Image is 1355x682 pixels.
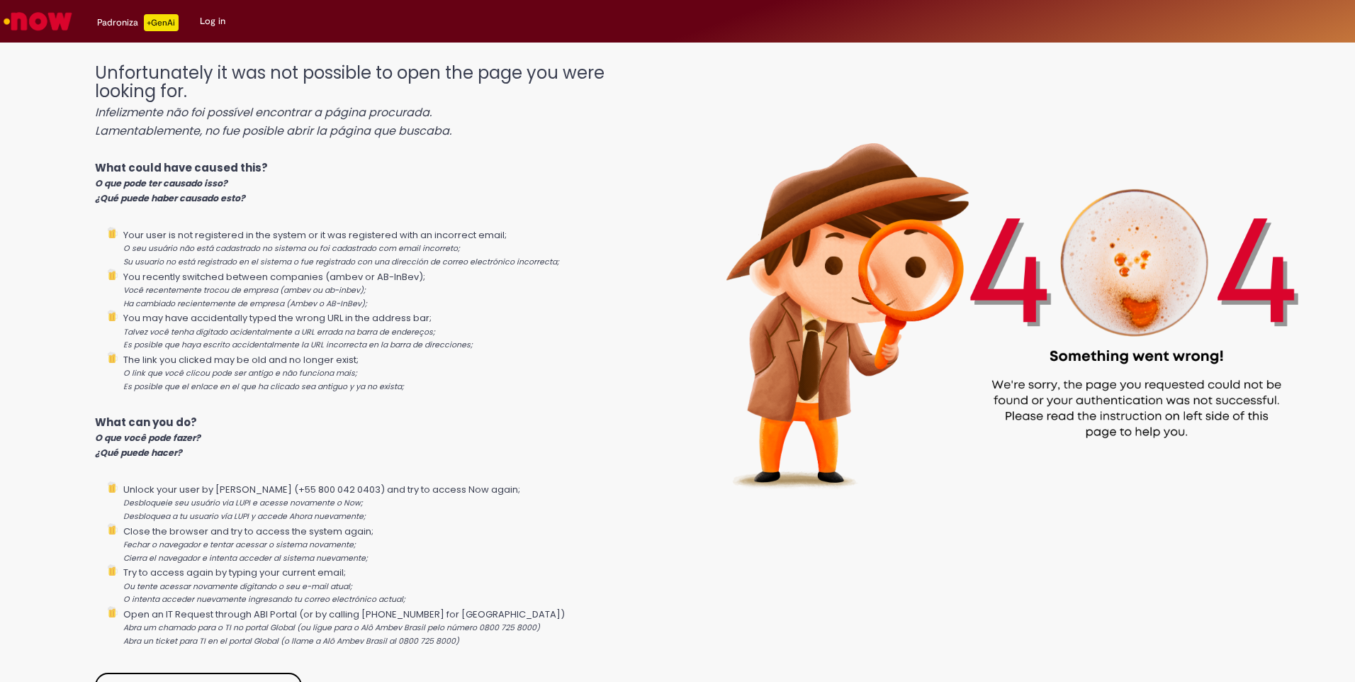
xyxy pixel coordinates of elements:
li: Close the browser and try to access the system again; [123,523,662,565]
li: Open an IT Request through ABI Portal (or by calling [PHONE_NUMBER] for [GEOGRAPHIC_DATA]) [123,606,662,648]
i: Você recentemente trocou de empresa (ambev ou ab-inbev); [123,285,366,296]
i: O intenta acceder nuevamente ingresando tu correo electrónico actual; [123,594,405,605]
i: Abra um chamado para o TI no portal Global (ou ligue para o Alô Ambev Brasil pelo número 0800 725... [123,622,540,633]
i: Cierra el navegador e intenta acceder al sistema nuevamente; [123,553,368,564]
i: Es posible que haya escrito accidentalmente la URL incorrecta en la barra de direcciones; [123,340,473,350]
p: +GenAi [144,14,179,31]
img: 404_ambev_new.png [662,50,1355,533]
li: Unlock your user by [PERSON_NAME] (+55 800 042 0403) and try to access Now again; [123,481,662,523]
i: Es posible que el enlace en el que ha clicado sea antiguo y ya no exista; [123,381,404,392]
i: Talvez você tenha digitado acidentalmente a URL errada na barra de endereços; [123,327,435,337]
li: Try to access again by typing your current email; [123,564,662,606]
i: O link que você clicou pode ser antigo e não funciona mais; [123,368,357,379]
p: What can you do? [95,415,662,460]
i: Lamentablemente, no fue posible abrir la página que buscaba. [95,123,451,139]
li: You recently switched between companies (ambev or AB-InBev); [123,269,662,311]
i: Infelizmente não foi possível encontrar a página procurada. [95,104,432,121]
li: Your user is not registered in the system or it was registered with an incorrect email; [123,227,662,269]
i: Ou tente acessar novamente digitando o seu e-mail atual; [123,581,352,592]
img: ServiceNow [1,7,74,35]
i: ¿Qué puede hacer? [95,447,182,459]
i: ¿Qué puede haber causado esto? [95,192,245,204]
i: O que pode ter causado isso? [95,177,227,189]
i: Fechar o navegador e tentar acessar o sistema novamente; [123,540,356,550]
p: What could have caused this? [95,160,662,206]
i: Ha cambiado recientemente de empresa (Ambev o AB-InBev); [123,298,367,309]
li: You may have accidentally typed the wrong URL in the address bar; [123,310,662,352]
h1: Unfortunately it was not possible to open the page you were looking for. [95,64,662,139]
i: Desbloquea a tu usuario vía LUPI y accede Ahora nuevamente; [123,511,366,522]
i: Su usuario no está registrado en el sistema o fue registrado con una dirección de correo electrón... [123,257,559,267]
i: O seu usuário não está cadastrado no sistema ou foi cadastrado com email incorreto; [123,243,460,254]
i: O que você pode fazer? [95,432,201,444]
li: The link you clicked may be old and no longer exist; [123,352,662,393]
div: Padroniza [97,14,179,31]
i: Abra un ticket para TI en el portal Global (o llame a Alô Ambev Brasil al 0800 725 8000) [123,636,459,647]
i: Desbloqueie seu usuário via LUPI e acesse novamente o Now; [123,498,363,508]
